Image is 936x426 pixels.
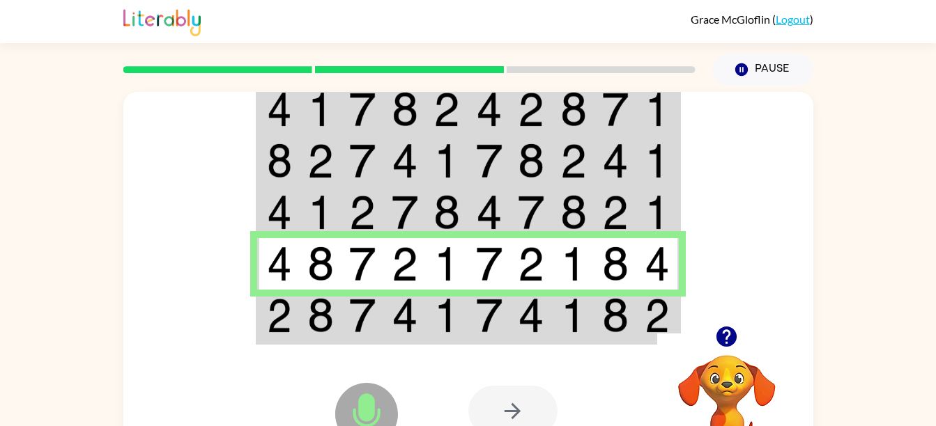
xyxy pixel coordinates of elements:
img: 2 [349,195,376,230]
a: Logout [776,13,810,26]
img: 4 [267,246,292,281]
img: 1 [307,195,334,230]
img: 7 [349,143,376,178]
img: 8 [518,143,544,178]
img: 7 [476,143,502,178]
img: 7 [392,195,418,230]
img: 8 [602,298,629,333]
img: 7 [349,246,376,281]
img: 8 [560,195,587,230]
img: 8 [307,298,334,333]
img: 8 [560,92,587,127]
img: Literably [123,6,201,36]
img: 4 [476,195,502,230]
img: 4 [392,143,418,178]
span: Grace McGloflin [691,13,772,26]
img: 7 [476,298,502,333]
img: 1 [434,298,460,333]
img: 1 [645,195,670,230]
img: 1 [560,246,587,281]
img: 1 [560,298,587,333]
img: 4 [392,298,418,333]
img: 8 [434,195,460,230]
img: 1 [645,92,670,127]
img: 1 [645,143,670,178]
img: 2 [645,298,670,333]
img: 2 [267,298,292,333]
img: 2 [560,143,587,178]
img: 4 [518,298,544,333]
img: 1 [434,246,460,281]
img: 7 [349,92,376,127]
button: Pause [712,54,813,86]
img: 8 [307,246,334,281]
img: 7 [476,246,502,281]
img: 4 [645,246,670,281]
img: 1 [434,143,460,178]
img: 2 [518,246,544,281]
img: 4 [267,92,292,127]
img: 2 [392,246,418,281]
img: 7 [518,195,544,230]
img: 8 [602,246,629,281]
img: 7 [602,92,629,127]
img: 4 [267,195,292,230]
img: 7 [349,298,376,333]
img: 2 [307,143,334,178]
div: ( ) [691,13,813,26]
img: 4 [602,143,629,178]
img: 2 [434,92,460,127]
img: 1 [307,92,334,127]
img: 8 [392,92,418,127]
img: 8 [267,143,292,178]
img: 2 [602,195,629,230]
img: 2 [518,92,544,127]
img: 4 [476,92,502,127]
